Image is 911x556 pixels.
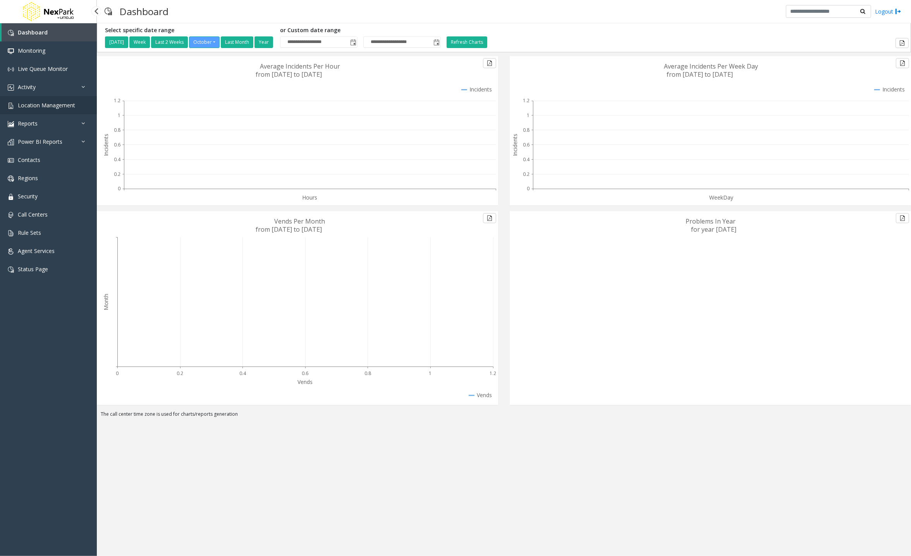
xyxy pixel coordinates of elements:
[483,58,496,68] button: Export to pdf
[256,70,322,79] text: from [DATE] to [DATE]
[116,370,119,377] text: 0
[118,186,120,192] text: 0
[691,225,737,234] text: for year [DATE]
[18,138,62,145] span: Power BI Reports
[303,194,318,201] text: Hours
[297,378,313,386] text: Vends
[882,86,905,93] text: Incidents
[151,36,188,48] button: Last 2 Weeks
[105,36,128,48] button: [DATE]
[896,213,909,223] button: Export to pdf
[129,36,150,48] button: Week
[8,267,14,273] img: 'icon'
[260,62,340,71] text: Average Incidents Per Hour
[114,127,120,133] text: 0.8
[18,83,36,91] span: Activity
[18,265,48,273] span: Status Page
[18,120,38,127] span: Reports
[18,65,68,72] span: Live Queue Monitor
[302,370,308,377] text: 0.6
[483,213,496,223] button: Export to pdf
[896,58,909,68] button: Export to pdf
[364,370,371,377] text: 0.8
[18,156,40,164] span: Contacts
[18,247,55,255] span: Agent Services
[8,48,14,54] img: 'icon'
[490,370,496,377] text: 1.2
[239,370,246,377] text: 0.4
[105,2,112,21] img: pageIcon
[8,212,14,218] img: 'icon'
[254,36,273,48] button: Year
[8,139,14,145] img: 'icon'
[256,225,322,234] text: from [DATE] to [DATE]
[686,217,736,225] text: Problems In Year
[523,97,529,104] text: 1.2
[8,176,14,182] img: 'icon'
[447,36,487,48] button: Refresh Charts
[523,141,529,148] text: 0.6
[116,2,172,21] h3: Dashboard
[875,7,901,15] a: Logout
[429,370,431,377] text: 1
[432,37,440,48] span: Toggle popup
[8,66,14,72] img: 'icon'
[527,186,529,192] text: 0
[469,86,492,93] text: Incidents
[896,38,909,48] button: Export to pdf
[527,112,529,119] text: 1
[18,47,45,54] span: Monitoring
[105,27,274,34] h5: Select specific date range
[8,30,14,36] img: 'icon'
[18,102,75,109] span: Location Management
[8,248,14,255] img: 'icon'
[118,112,120,119] text: 1
[895,7,901,15] img: logout
[221,36,253,48] button: Last Month
[189,36,220,48] button: October
[8,103,14,109] img: 'icon'
[8,194,14,200] img: 'icon'
[477,391,492,399] text: Vends
[114,156,121,163] text: 0.4
[18,29,48,36] span: Dashboard
[18,211,48,218] span: Call Centers
[523,171,529,177] text: 0.2
[8,84,14,91] img: 'icon'
[2,23,97,41] a: Dashboard
[18,193,38,200] span: Security
[114,171,120,177] text: 0.2
[523,156,530,163] text: 0.4
[523,127,529,133] text: 0.8
[102,294,110,310] text: Month
[97,411,911,422] div: The call center time zone is used for charts/reports generation
[275,217,325,225] text: Vends Per Month
[114,141,120,148] text: 0.6
[280,27,441,34] h5: or Custom date range
[18,174,38,182] span: Regions
[114,97,120,104] text: 1.2
[177,370,183,377] text: 0.2
[102,134,110,156] text: Incidents
[664,62,758,71] text: Average Incidents Per Week Day
[8,157,14,164] img: 'icon'
[8,230,14,236] img: 'icon'
[349,37,357,48] span: Toggle popup
[18,229,41,236] span: Rule Sets
[709,194,734,201] text: WeekDay
[511,134,519,156] text: Incidents
[667,70,733,79] text: from [DATE] to [DATE]
[8,121,14,127] img: 'icon'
